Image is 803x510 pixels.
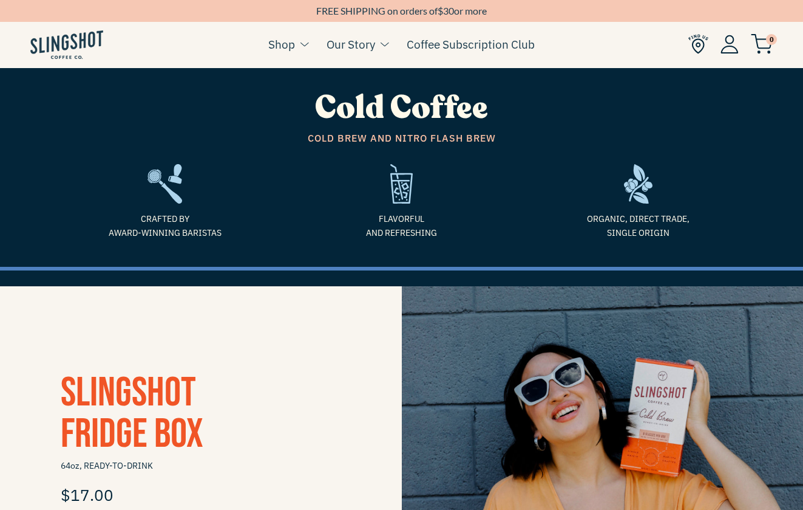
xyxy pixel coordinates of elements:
img: Find Us [688,34,708,54]
img: frame-1635784469962.svg [624,164,652,204]
img: cart [751,34,773,54]
span: Cold Coffee [315,86,488,129]
span: Slingshot Fridge Box [61,368,203,459]
span: Flavorful and refreshing [293,212,511,239]
a: Shop [268,35,295,53]
span: Organic, Direct Trade, Single Origin [529,212,748,239]
span: $ [438,5,443,16]
a: Our Story [327,35,375,53]
img: refreshing-1635975143169.svg [390,164,413,204]
span: 64oz, READY-TO-DRINK [61,455,341,477]
a: Coffee Subscription Club [407,35,535,53]
span: 0 [766,34,777,45]
img: Account [720,35,739,53]
span: Crafted by Award-Winning Baristas [56,212,274,239]
span: 30 [443,5,454,16]
img: frame2-1635783918803.svg [147,164,182,204]
span: Cold Brew and Nitro Flash Brew [56,131,748,146]
a: SlingshotFridge Box [61,368,203,459]
a: 0 [751,37,773,52]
